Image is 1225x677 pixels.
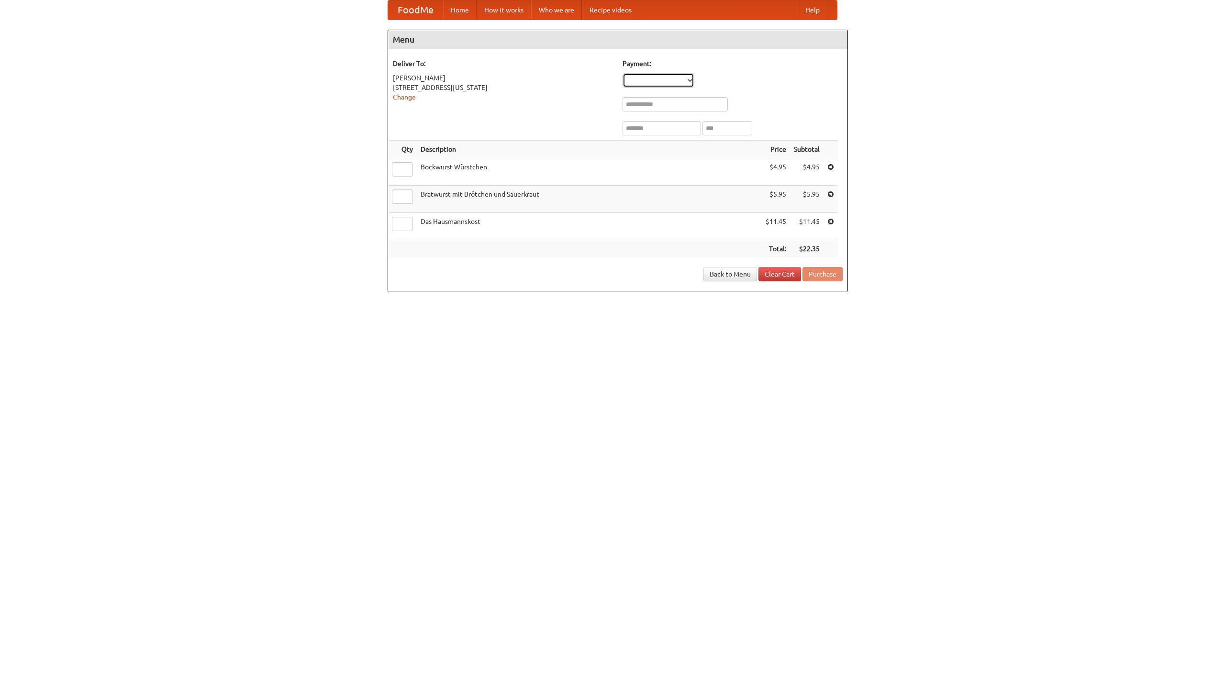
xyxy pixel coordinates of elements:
[388,141,417,158] th: Qty
[388,0,443,20] a: FoodMe
[790,158,824,186] td: $4.95
[623,59,843,68] h5: Payment:
[762,158,790,186] td: $4.95
[762,213,790,240] td: $11.45
[417,158,762,186] td: Bockwurst Würstchen
[790,186,824,213] td: $5.95
[790,213,824,240] td: $11.45
[393,59,613,68] h5: Deliver To:
[417,186,762,213] td: Bratwurst mit Brötchen und Sauerkraut
[762,240,790,258] th: Total:
[703,267,757,281] a: Back to Menu
[758,267,801,281] a: Clear Cart
[582,0,639,20] a: Recipe videos
[417,213,762,240] td: Das Hausmannskost
[443,0,477,20] a: Home
[762,186,790,213] td: $5.95
[762,141,790,158] th: Price
[417,141,762,158] th: Description
[393,93,416,101] a: Change
[802,267,843,281] button: Purchase
[393,73,613,83] div: [PERSON_NAME]
[388,30,847,49] h4: Menu
[393,83,613,92] div: [STREET_ADDRESS][US_STATE]
[531,0,582,20] a: Who we are
[790,240,824,258] th: $22.35
[477,0,531,20] a: How it works
[790,141,824,158] th: Subtotal
[798,0,827,20] a: Help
